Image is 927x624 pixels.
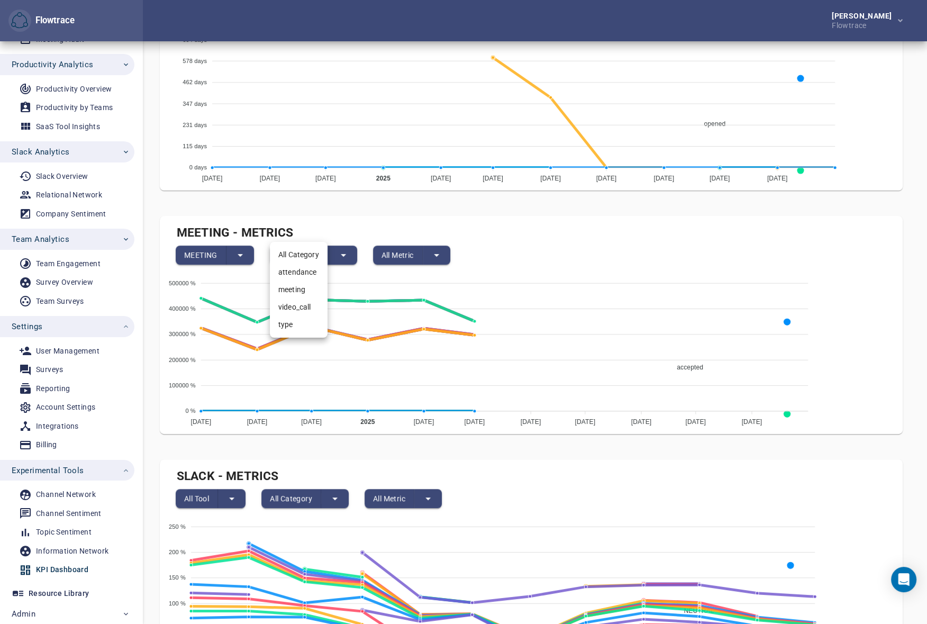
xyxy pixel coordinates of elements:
[891,567,916,592] div: Open Intercom Messenger
[270,299,328,316] li: video_call
[270,264,328,281] li: attendance
[270,281,328,299] li: meeting
[270,246,328,264] li: All Category
[270,316,328,333] li: type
